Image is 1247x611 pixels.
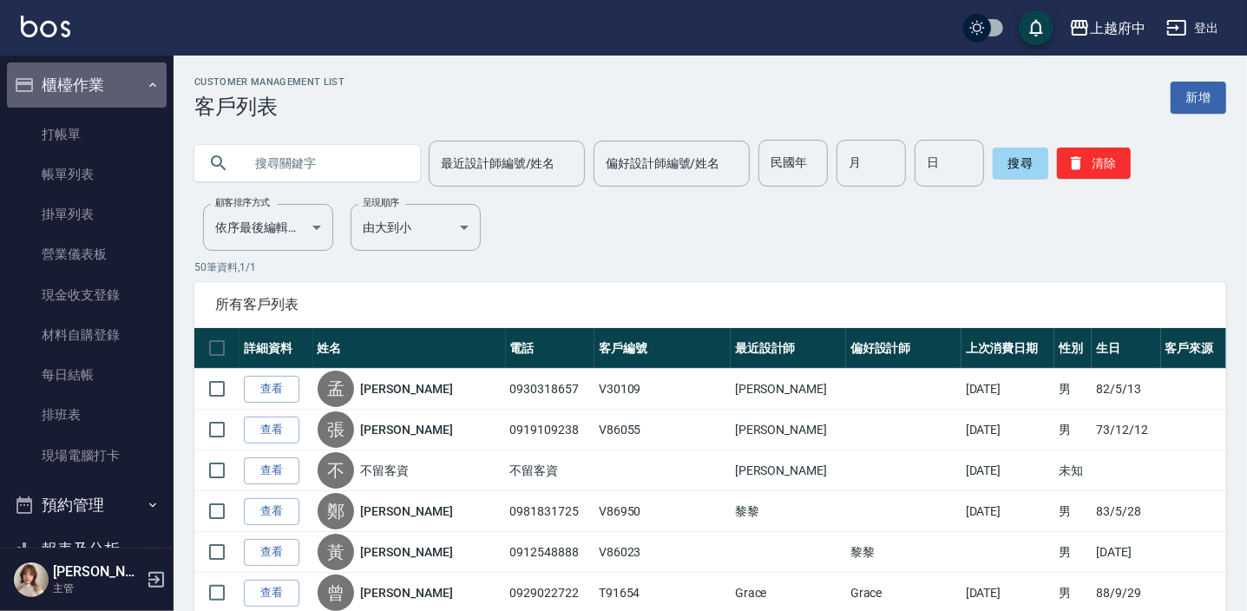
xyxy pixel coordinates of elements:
div: 張 [318,411,354,448]
p: 主管 [53,581,141,596]
td: 黎黎 [731,491,846,532]
a: [PERSON_NAME] [361,380,453,397]
a: 排班表 [7,395,167,435]
span: 所有客戶列表 [215,296,1205,313]
th: 偏好設計師 [846,328,962,369]
td: 黎黎 [846,532,962,573]
th: 上次消費日期 [962,328,1054,369]
p: 50 筆資料, 1 / 1 [194,260,1226,275]
a: 查看 [244,498,299,525]
td: 男 [1054,532,1092,573]
td: 83/5/28 [1092,491,1161,532]
td: [DATE] [962,369,1054,410]
a: 掛單列表 [7,194,167,234]
th: 客戶來源 [1161,328,1226,369]
a: 不留客資 [361,462,410,479]
div: 孟 [318,371,354,407]
div: 依序最後編輯時間 [203,204,333,251]
td: 82/5/13 [1092,369,1161,410]
button: 搜尋 [993,148,1048,179]
a: 查看 [244,376,299,403]
a: [PERSON_NAME] [361,421,453,438]
td: V86023 [594,532,731,573]
button: 上越府中 [1062,10,1152,46]
a: 查看 [244,457,299,484]
th: 性別 [1054,328,1092,369]
td: [DATE] [962,410,1054,450]
a: 營業儀表板 [7,234,167,274]
div: 曾 [318,575,354,611]
label: 呈現順序 [363,196,399,209]
td: V30109 [594,369,731,410]
a: 現金收支登錄 [7,275,167,315]
a: [PERSON_NAME] [361,584,453,601]
th: 最近設計師 [731,328,846,369]
div: 黃 [318,534,354,570]
a: 材料自購登錄 [7,315,167,355]
th: 客戶編號 [594,328,731,369]
td: 男 [1054,491,1092,532]
td: [PERSON_NAME] [731,450,846,491]
a: 打帳單 [7,115,167,154]
td: 男 [1054,410,1092,450]
a: 查看 [244,417,299,443]
div: 鄭 [318,493,354,529]
td: [PERSON_NAME] [731,369,846,410]
a: 每日結帳 [7,355,167,395]
td: 不留客資 [506,450,594,491]
th: 電話 [506,328,594,369]
td: 男 [1054,369,1092,410]
h3: 客戶列表 [194,95,345,119]
label: 顧客排序方式 [215,196,270,209]
td: [DATE] [962,491,1054,532]
td: 73/12/12 [1092,410,1161,450]
th: 姓名 [313,328,506,369]
input: 搜尋關鍵字 [243,140,406,187]
button: 清除 [1057,148,1131,179]
button: save [1019,10,1053,45]
div: 不 [318,452,354,489]
a: 新增 [1171,82,1226,114]
td: [DATE] [1092,532,1161,573]
button: 預約管理 [7,483,167,528]
td: V86950 [594,491,731,532]
a: [PERSON_NAME] [361,503,453,520]
td: 0919109238 [506,410,594,450]
td: 0930318657 [506,369,594,410]
div: 上越府中 [1090,17,1145,39]
a: 查看 [244,580,299,607]
a: 查看 [244,539,299,566]
th: 生日 [1092,328,1161,369]
th: 詳細資料 [240,328,313,369]
h5: [PERSON_NAME] [53,563,141,581]
a: 帳單列表 [7,154,167,194]
button: 登出 [1159,12,1226,44]
td: 未知 [1054,450,1092,491]
td: V86055 [594,410,731,450]
td: [DATE] [962,450,1054,491]
button: 報表及分析 [7,527,167,572]
td: 0912548888 [506,532,594,573]
h2: Customer Management List [194,76,345,88]
a: [PERSON_NAME] [361,543,453,561]
button: 櫃檯作業 [7,62,167,108]
td: 0981831725 [506,491,594,532]
td: [PERSON_NAME] [731,410,846,450]
div: 由大到小 [351,204,481,251]
img: Person [14,562,49,597]
a: 現場電腦打卡 [7,436,167,476]
img: Logo [21,16,70,37]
